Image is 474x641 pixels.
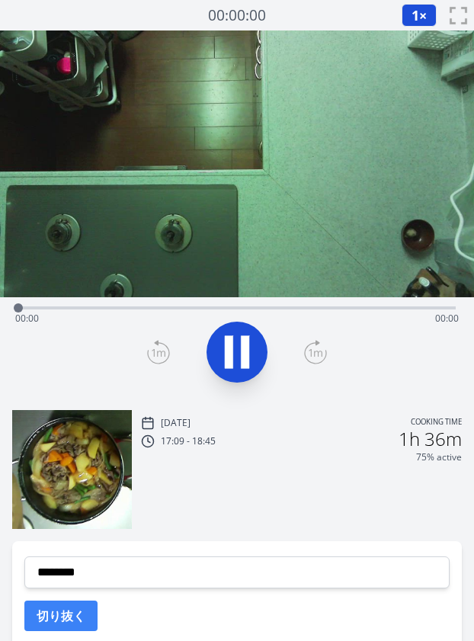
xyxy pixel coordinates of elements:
[161,435,216,447] p: 17:09 - 18:45
[24,601,98,631] button: 切り抜く
[435,312,459,325] span: 00:00
[412,6,419,24] span: 1
[411,416,462,430] p: Cooking time
[12,410,132,530] img: 250818080948_thumb.jpeg
[161,417,191,429] p: [DATE]
[399,430,462,448] h2: 1h 36m
[402,4,437,27] button: 1×
[208,5,266,27] a: 00:00:00
[416,451,462,463] p: 75% active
